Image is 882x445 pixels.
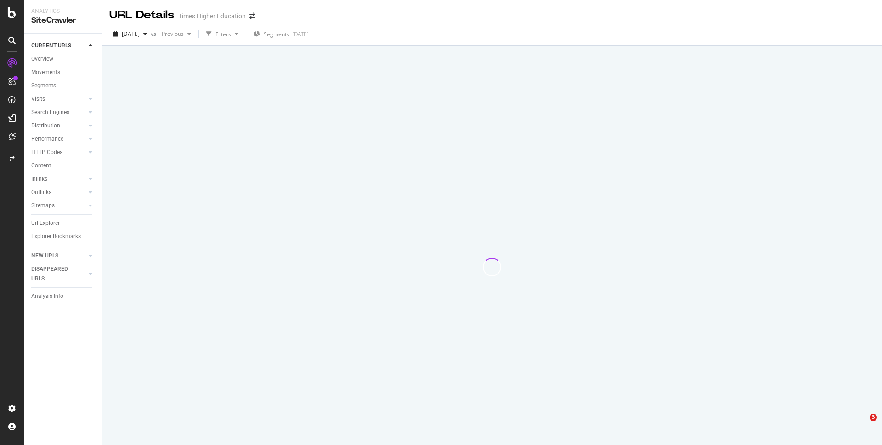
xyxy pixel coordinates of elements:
div: Visits [31,94,45,104]
div: Performance [31,134,63,144]
div: Sitemaps [31,201,55,211]
div: Outlinks [31,188,51,197]
div: [DATE] [292,30,309,38]
div: Search Engines [31,108,69,117]
a: Analysis Info [31,291,95,301]
div: Explorer Bookmarks [31,232,81,241]
div: Url Explorer [31,218,60,228]
div: Overview [31,54,53,64]
div: Filters [215,30,231,38]
a: Explorer Bookmarks [31,232,95,241]
a: Visits [31,94,86,104]
button: Segments[DATE] [250,27,312,41]
a: HTTP Codes [31,148,86,157]
a: Distribution [31,121,86,131]
div: Inlinks [31,174,47,184]
div: DISAPPEARED URLS [31,264,78,284]
a: DISAPPEARED URLS [31,264,86,284]
div: NEW URLS [31,251,58,261]
a: Inlinks [31,174,86,184]
div: Analytics [31,7,94,15]
a: Url Explorer [31,218,95,228]
a: Movements [31,68,95,77]
span: 2025 Aug. 20th [122,30,140,38]
a: Content [31,161,95,171]
div: arrow-right-arrow-left [249,13,255,19]
div: Movements [31,68,60,77]
a: Search Engines [31,108,86,117]
a: NEW URLS [31,251,86,261]
a: Performance [31,134,86,144]
div: HTTP Codes [31,148,62,157]
div: Content [31,161,51,171]
span: vs [151,30,158,38]
a: CURRENT URLS [31,41,86,51]
iframe: Intercom live chat [851,414,873,436]
a: Overview [31,54,95,64]
button: Filters [203,27,242,41]
div: SiteCrawler [31,15,94,26]
div: Times Higher Education [178,11,246,21]
div: Analysis Info [31,291,63,301]
a: Outlinks [31,188,86,197]
button: [DATE] [109,27,151,41]
span: 3 [870,414,877,421]
div: Distribution [31,121,60,131]
div: CURRENT URLS [31,41,71,51]
a: Segments [31,81,95,91]
div: Segments [31,81,56,91]
button: Previous [158,27,195,41]
div: URL Details [109,7,175,23]
span: Previous [158,30,184,38]
span: Segments [264,30,289,38]
a: Sitemaps [31,201,86,211]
